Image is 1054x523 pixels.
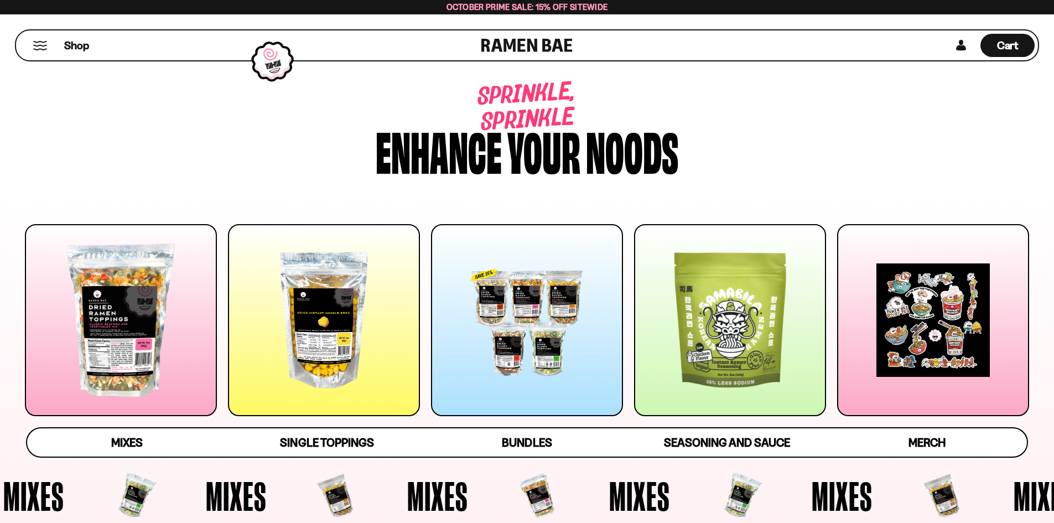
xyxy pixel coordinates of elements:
[27,428,227,457] a: Mixes
[376,123,502,176] div: Enhance
[446,2,608,12] span: October Prime Sale: 15% off Sitewide
[904,475,964,516] span: Mixes
[111,436,143,449] span: Mixes
[980,30,1035,60] div: Cart
[997,39,1019,52] span: Cart
[33,41,48,50] button: Mobile Menu Trigger
[499,475,560,516] span: Mixes
[64,38,89,53] span: Shop
[627,428,827,457] a: Seasoning and Sauce
[227,428,427,457] a: Single Toppings
[908,436,946,449] span: Merch
[502,436,552,449] span: Bundles
[280,436,373,449] span: Single Toppings
[427,428,627,457] a: Bundles
[96,475,157,516] span: Mixes
[827,428,1027,457] a: Merch
[702,475,763,516] span: Mixes
[64,34,89,57] a: Shop
[507,123,580,176] div: your
[586,123,678,176] div: noods
[298,475,359,516] span: Mixes
[664,436,790,449] span: Seasoning and Sauce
